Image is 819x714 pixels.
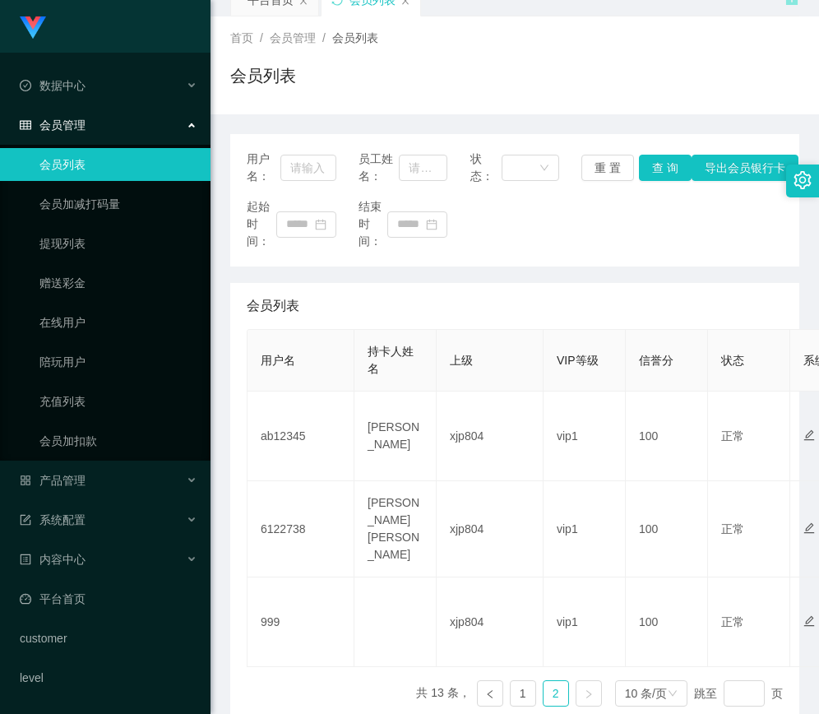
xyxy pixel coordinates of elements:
a: customer [20,622,197,655]
td: 100 [626,481,708,577]
td: [PERSON_NAME] [PERSON_NAME] [354,481,437,577]
div: 10 条/页 [625,681,667,706]
a: 1 [511,681,535,706]
span: 持卡人姓名 [368,345,414,375]
button: 重 置 [581,155,634,181]
input: 请输入 [280,155,336,181]
span: VIP等级 [557,354,599,367]
td: xjp804 [437,481,544,577]
a: level [20,661,197,694]
span: 首页 [230,31,253,44]
a: 会员加扣款 [39,424,197,457]
td: 6122738 [248,481,354,577]
h1: 会员列表 [230,63,296,88]
i: 图标: edit [803,429,815,441]
span: / [260,31,263,44]
span: 用户名： [247,151,280,185]
span: 会员管理 [270,31,316,44]
span: 正常 [721,429,744,443]
i: 图标: left [485,689,495,699]
td: 100 [626,392,708,481]
td: vip1 [544,481,626,577]
td: vip1 [544,392,626,481]
span: 信誉分 [639,354,673,367]
a: 2 [544,681,568,706]
li: 下一页 [576,680,602,707]
span: 系统配置 [20,513,86,526]
span: 用户名 [261,354,295,367]
a: 图标: dashboard平台首页 [20,582,197,615]
span: 起始时间： [247,198,276,250]
i: 图标: down [668,688,678,700]
span: 状态： [470,151,502,185]
li: 共 13 条， [416,680,470,707]
li: 2 [543,680,569,707]
i: 图标: check-circle-o [20,80,31,91]
td: ab12345 [248,392,354,481]
a: 提现列表 [39,227,197,260]
img: logo.9652507e.png [20,16,46,39]
i: 图标: table [20,119,31,131]
span: 会员列表 [247,296,299,316]
td: 100 [626,577,708,667]
li: 1 [510,680,536,707]
span: 数据中心 [20,79,86,92]
i: 图标: right [584,689,594,699]
span: 会员管理 [20,118,86,132]
span: 结束时间： [359,198,388,250]
div: 跳至 页 [694,680,783,707]
a: 会员列表 [39,148,197,181]
span: 会员列表 [332,31,378,44]
span: 员工姓名： [359,151,400,185]
i: 图标: form [20,514,31,526]
span: 上级 [450,354,473,367]
i: 图标: calendar [426,219,437,230]
span: 正常 [721,615,744,628]
span: 状态 [721,354,744,367]
td: vip1 [544,577,626,667]
i: 图标: profile [20,554,31,565]
td: xjp804 [437,392,544,481]
span: 产品管理 [20,474,86,487]
span: 正常 [721,522,744,535]
a: 充值列表 [39,385,197,418]
i: 图标: edit [803,522,815,534]
a: 陪玩用户 [39,345,197,378]
i: 图标: calendar [315,219,326,230]
td: [PERSON_NAME] [354,392,437,481]
td: 999 [248,577,354,667]
button: 查 询 [639,155,692,181]
a: 在线用户 [39,306,197,339]
span: / [322,31,326,44]
td: xjp804 [437,577,544,667]
i: 图标: appstore-o [20,475,31,486]
input: 请输入 [399,155,447,181]
span: 内容中心 [20,553,86,566]
i: 图标: edit [803,615,815,627]
i: 图标: setting [794,171,812,189]
i: 图标: down [539,163,549,174]
a: 赠送彩金 [39,267,197,299]
button: 导出会员银行卡 [692,155,798,181]
a: 会员加减打码量 [39,188,197,220]
li: 上一页 [477,680,503,707]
